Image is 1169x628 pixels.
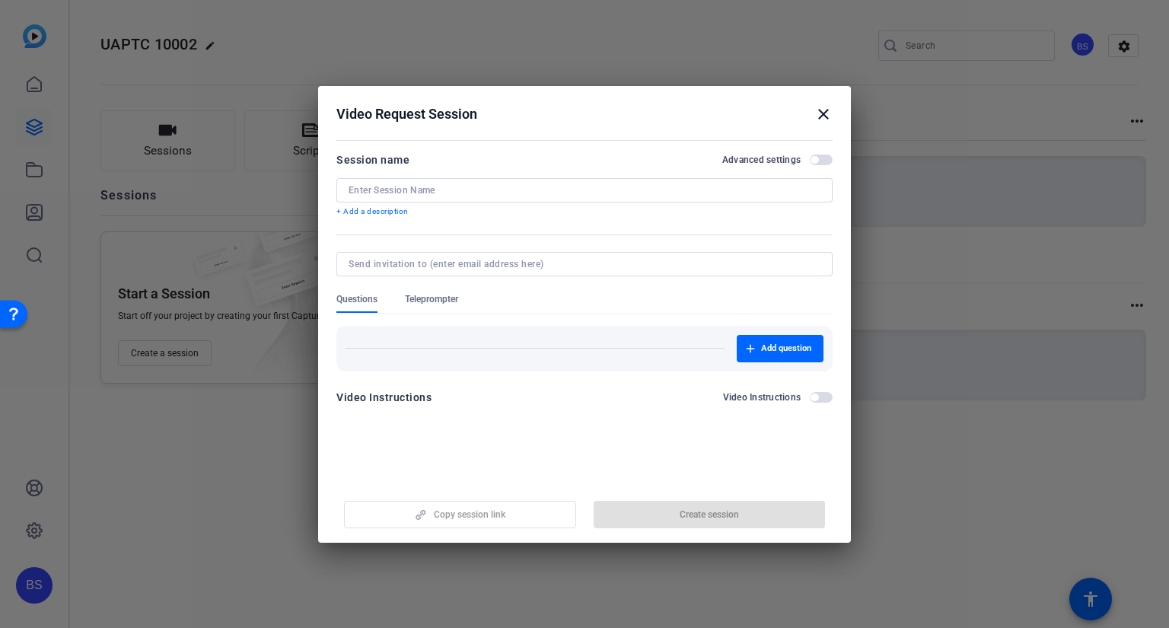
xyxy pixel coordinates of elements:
div: Video Instructions [336,388,432,406]
input: Send invitation to (enter email address here) [349,258,814,270]
span: Teleprompter [405,293,458,305]
div: Session name [336,151,409,169]
h2: Advanced settings [722,154,801,166]
h2: Video Instructions [723,391,801,403]
span: Questions [336,293,377,305]
span: Add question [761,343,811,355]
input: Enter Session Name [349,184,820,196]
div: Video Request Session [336,105,833,123]
p: + Add a description [336,206,833,218]
mat-icon: close [814,105,833,123]
button: Add question [737,335,823,362]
